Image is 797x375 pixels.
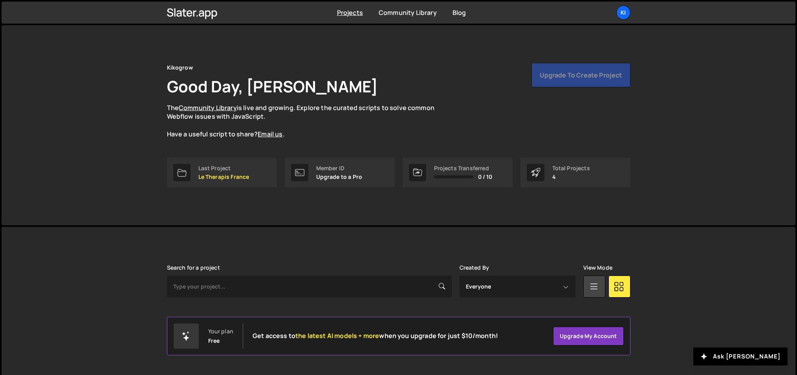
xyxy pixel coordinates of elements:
div: Projects Transferred [434,165,493,171]
p: Upgrade to a Pro [316,174,363,180]
div: Your plan [208,328,233,335]
a: Community Library [379,8,437,17]
p: 4 [552,174,590,180]
h2: Get access to when you upgrade for just $10/month! [253,332,498,340]
a: Blog [453,8,466,17]
input: Type your project... [167,276,452,298]
p: Le Therapis France [198,174,249,180]
label: View Mode [583,265,612,271]
div: Free [208,338,220,344]
a: Ki [616,6,630,20]
a: Email us [258,130,282,138]
div: Member ID [316,165,363,171]
label: Search for a project [167,265,220,271]
h1: Good Day, [PERSON_NAME] [167,75,378,97]
span: the latest AI models + more [295,331,379,340]
p: The is live and growing. Explore the curated scripts to solve common Webflow issues with JavaScri... [167,103,450,139]
a: Community Library [179,103,237,112]
a: Projects [337,8,363,17]
button: Ask [PERSON_NAME] [693,347,788,366]
div: Total Projects [552,165,590,171]
a: Last Project Le Therapis France [167,158,277,187]
span: 0 / 10 [478,174,493,180]
label: Created By [460,265,489,271]
div: Last Project [198,165,249,171]
a: Upgrade my account [553,327,624,346]
div: Kikogrow [167,63,193,72]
